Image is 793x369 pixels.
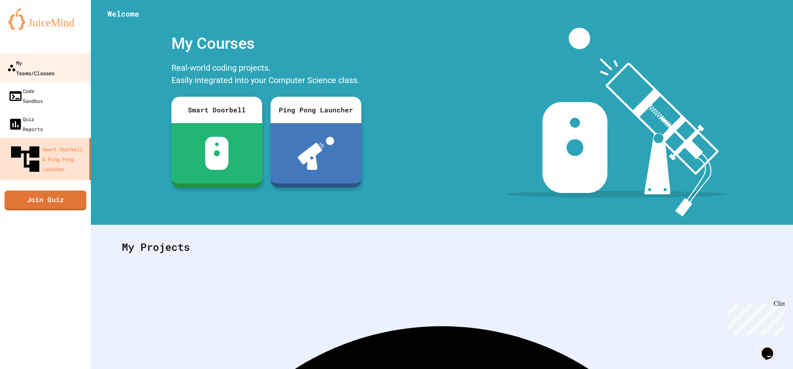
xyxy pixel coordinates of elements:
div: Chat with us now!Close [3,3,57,52]
div: Code Sandbox [8,86,43,106]
div: Real-world coding projects. Easily integrated into your Computer Science class. [167,60,366,90]
div: Quiz Reports [8,114,43,134]
div: My Projects [114,231,770,263]
img: sdb-white.svg [205,137,229,170]
div: Ping Pong Launcher [271,97,361,123]
iframe: chat widget [724,300,785,335]
div: Smart Doorbell & Ping Pong Launcher [8,142,86,176]
iframe: chat widget [758,336,785,361]
img: logo-orange.svg [8,8,83,30]
img: ppl-with-ball.png [298,137,335,170]
img: banner-image-my-projects.png [507,28,728,217]
a: Join Quiz [5,190,86,210]
div: Smart Doorbell [171,97,262,123]
div: My Teams/Classes [7,57,55,78]
div: My Courses [167,28,366,60]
